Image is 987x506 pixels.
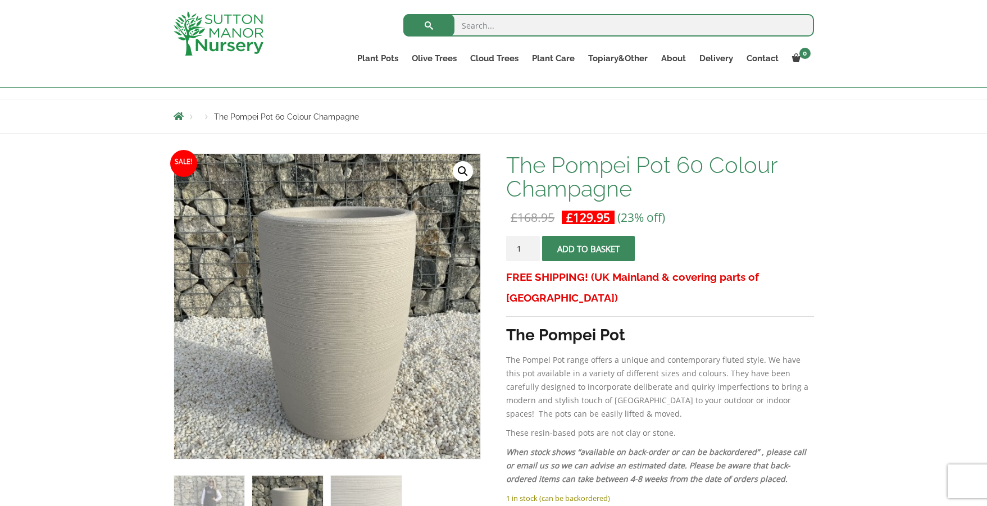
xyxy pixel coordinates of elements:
[463,51,525,66] a: Cloud Trees
[174,112,814,121] nav: Breadcrumbs
[506,353,813,421] p: The Pompei Pot range offers a unique and contemporary fluted style. We have this pot available in...
[214,112,359,121] span: The Pompei Pot 60 Colour Champagne
[799,48,811,59] span: 0
[654,51,693,66] a: About
[506,326,625,344] strong: The Pompei Pot
[174,11,263,56] img: logo
[506,491,813,505] p: 1 in stock (can be backordered)
[566,209,610,225] bdi: 129.95
[511,209,517,225] span: £
[506,236,540,261] input: Product quantity
[511,209,554,225] bdi: 168.95
[525,51,581,66] a: Plant Care
[566,209,573,225] span: £
[542,236,635,261] button: Add to basket
[506,426,813,440] p: These resin-based pots are not clay or stone.
[405,51,463,66] a: Olive Trees
[693,51,740,66] a: Delivery
[506,446,806,484] em: When stock shows “available on back-order or can be backordered” , please call or email us so we ...
[506,153,813,200] h1: The Pompei Pot 60 Colour Champagne
[403,14,814,37] input: Search...
[581,51,654,66] a: Topiary&Other
[785,51,814,66] a: 0
[506,267,813,308] h3: FREE SHIPPING! (UK Mainland & covering parts of [GEOGRAPHIC_DATA])
[170,150,197,177] span: Sale!
[617,209,665,225] span: (23% off)
[740,51,785,66] a: Contact
[351,51,405,66] a: Plant Pots
[453,161,473,181] a: View full-screen image gallery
